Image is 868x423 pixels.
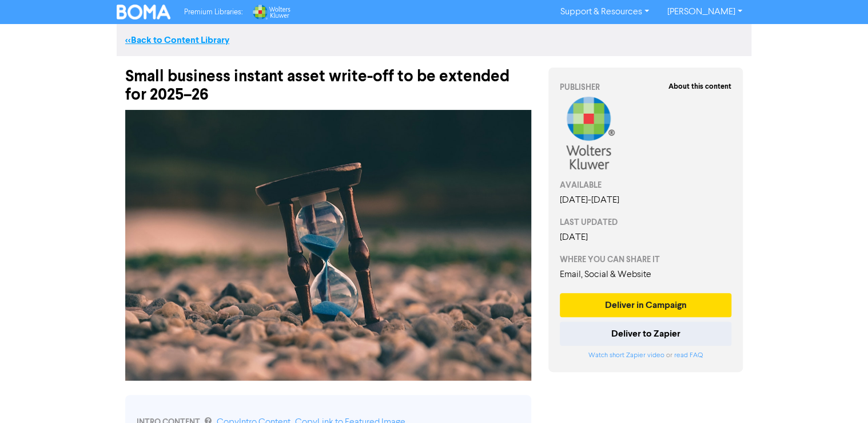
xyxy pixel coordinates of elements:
[560,81,731,93] div: PUBLISHER
[117,5,170,19] img: BOMA Logo
[560,350,731,361] div: or
[588,352,664,359] a: Watch short Zapier video
[252,5,290,19] img: Wolters Kluwer
[560,268,731,282] div: Email, Social & Website
[560,293,731,317] button: Deliver in Campaign
[560,231,731,244] div: [DATE]
[668,82,731,91] strong: About this content
[560,254,731,266] div: WHERE YOU CAN SHARE IT
[560,179,731,191] div: AVAILABLE
[560,193,731,207] div: [DATE] - [DATE]
[551,3,658,21] a: Support & Resources
[184,9,242,16] span: Premium Libraries:
[125,56,531,104] div: Small business instant asset write-off to be extended for 2025–26
[560,322,731,346] button: Deliver to Zapier
[658,3,751,21] a: [PERSON_NAME]
[560,216,731,228] div: LAST UPDATED
[674,352,703,359] a: read FAQ
[125,34,229,46] a: <<Back to Content Library
[811,368,868,423] iframe: Chat Widget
